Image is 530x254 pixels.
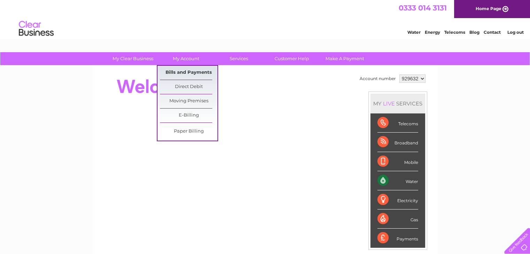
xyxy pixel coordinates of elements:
a: Make A Payment [316,52,374,65]
a: My Account [157,52,215,65]
a: Customer Help [263,52,321,65]
div: Clear Business is a trading name of Verastar Limited (registered in [GEOGRAPHIC_DATA] No. 3667643... [101,4,430,34]
div: Water [377,171,418,190]
img: logo.png [18,18,54,39]
div: MY SERVICES [370,94,425,113]
div: Payments [377,229,418,247]
div: LIVE [382,100,396,107]
a: Log out [507,30,523,35]
div: Broadband [377,133,418,152]
a: Services [210,52,268,65]
a: Water [407,30,421,35]
a: Blog [469,30,479,35]
a: My Clear Business [104,52,162,65]
td: Account number [358,73,398,85]
a: 0333 014 3131 [399,3,447,12]
a: Telecoms [444,30,465,35]
div: Electricity [377,190,418,209]
div: Gas [377,209,418,229]
a: Contact [484,30,501,35]
a: Bills and Payments [160,66,217,80]
a: Energy [425,30,440,35]
a: E-Billing [160,109,217,122]
div: Telecoms [377,113,418,133]
a: Paper Billing [160,125,217,138]
a: Direct Debit [160,80,217,94]
div: Mobile [377,152,418,171]
a: Moving Premises [160,94,217,108]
